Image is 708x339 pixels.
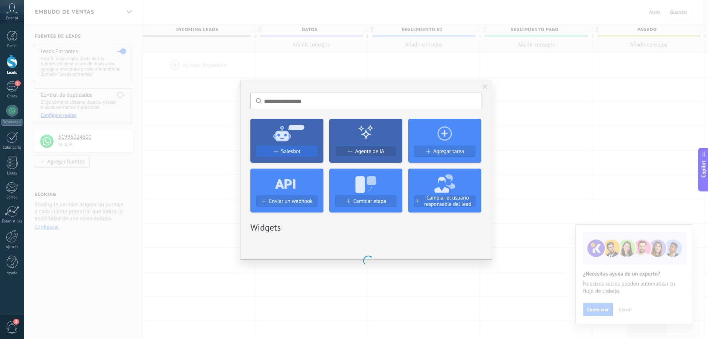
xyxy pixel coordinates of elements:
[6,16,18,21] span: Cuenta
[1,219,23,224] div: Estadísticas
[15,80,21,86] span: 1
[256,146,317,157] button: Salesbot
[1,271,23,276] div: Ayuda
[250,222,482,233] h2: Widgets
[269,198,312,204] span: Enviar un webhook
[1,245,23,250] div: Ajustes
[1,44,23,49] div: Panel
[335,146,396,157] button: Agente de IA
[355,148,384,155] span: Agente de IA
[335,196,396,207] button: Cambiar etapa
[256,196,317,207] button: Enviar un webhook
[1,171,23,176] div: Listas
[1,70,23,75] div: Leads
[433,148,464,155] span: Agregar tarea
[281,148,301,155] span: Salesbot
[700,160,707,177] span: Copilot
[13,319,19,325] span: 2
[420,195,475,207] span: Cambiar el usuario responsable del lead
[414,146,475,157] button: Agregar tarea
[1,145,23,150] div: Calendario
[353,198,386,204] span: Cambiar etapa
[414,196,475,207] button: Cambiar el usuario responsable del lead
[1,94,23,99] div: Chats
[1,195,23,200] div: Correo
[1,119,22,126] div: WhatsApp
